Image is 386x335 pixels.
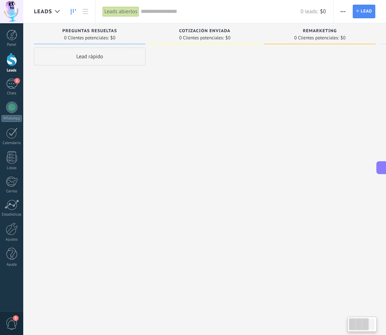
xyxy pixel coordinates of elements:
[179,36,224,40] span: 0 Clientes potenciales:
[34,8,52,15] span: Leads
[1,141,22,146] div: Calendario
[294,36,339,40] span: 0 Clientes potenciales:
[110,36,115,40] span: $0
[179,29,231,34] span: Cotización Enviada
[303,29,337,34] span: Remarketing
[341,36,346,40] span: $0
[1,166,22,171] div: Listas
[1,68,22,73] div: Leads
[13,315,19,321] span: 3
[1,115,22,122] div: WhatsApp
[14,78,20,84] span: 1
[320,8,326,15] span: $0
[1,237,22,242] div: Ajustes
[353,5,375,18] a: Lead
[63,29,117,34] span: Preguntas Resueltas
[64,36,109,40] span: 0 Clientes potenciales:
[1,212,22,217] div: Estadísticas
[34,48,145,65] div: Lead rápido
[1,262,22,267] div: Ayuda
[1,43,22,47] div: Panel
[103,6,139,17] div: Leads abiertos
[361,5,372,18] span: Lead
[38,29,142,35] div: Preguntas Resueltas
[301,8,318,15] span: 0 leads:
[153,29,257,35] div: Cotización Enviada
[226,36,231,40] span: $0
[1,91,22,96] div: Chats
[1,189,22,194] div: Correo
[268,29,372,35] div: Remarketing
